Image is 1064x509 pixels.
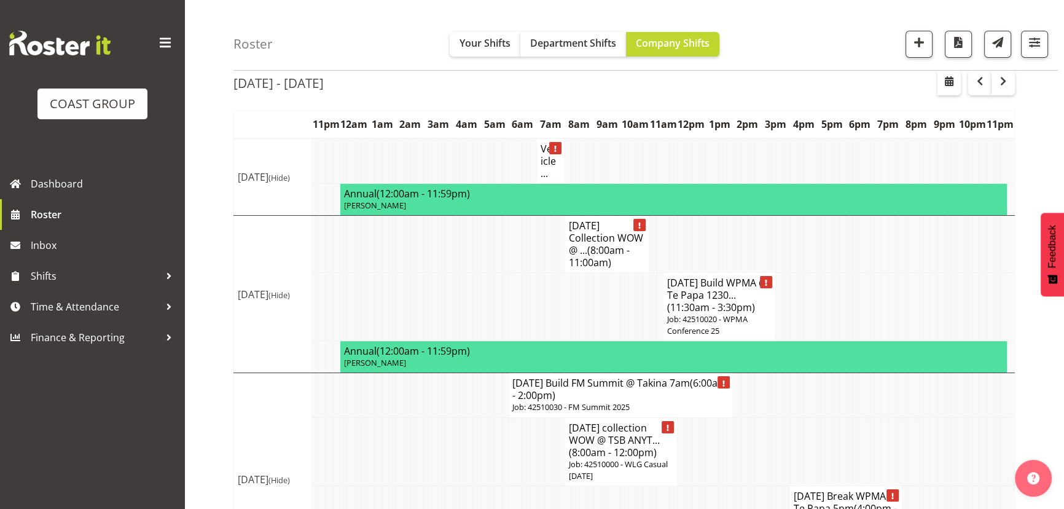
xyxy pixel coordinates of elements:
button: Your Shifts [450,32,520,57]
th: 7am [537,110,565,138]
th: 9pm [930,110,958,138]
button: Department Shifts [520,32,626,57]
span: Inbox [31,236,178,254]
h4: Annual [344,187,1004,200]
th: 10am [621,110,649,138]
td: [DATE] [234,215,312,373]
h4: [DATE] collection WOW @ TSB ANYT... [569,422,673,459]
th: 11am [649,110,678,138]
th: 2pm [733,110,762,138]
span: (11:30am - 3:30pm) [667,301,755,314]
span: [PERSON_NAME] [344,357,406,368]
h4: [DATE] Build FM Summit @ Takina 7am [512,377,729,401]
button: Select a specific date within the roster. [937,71,961,95]
img: Rosterit website logo [9,31,111,55]
button: Download a PDF of the roster according to the set date range. [945,31,972,58]
th: 4am [452,110,480,138]
p: Job: 42510000 - WLG Casual [DATE] [569,459,673,482]
h4: Annual [344,345,1004,357]
button: Add a new shift [906,31,933,58]
span: Roster [31,205,178,224]
button: Feedback - Show survey [1041,213,1064,296]
span: (Hide) [268,290,290,301]
th: 11pm [987,110,1015,138]
th: 10pm [958,110,987,138]
span: (Hide) [268,475,290,486]
span: (12:00am - 11:59pm) [377,344,470,358]
span: Company Shifts [636,36,710,50]
th: 4pm [789,110,818,138]
span: (12:00am - 11:59pm) [377,187,470,200]
th: 6am [509,110,537,138]
th: 12am [340,110,368,138]
th: 5pm [818,110,846,138]
p: Job: 42510030 - FM Summit 2025 [512,401,729,413]
th: 6pm [846,110,874,138]
span: (8:00am - 12:00pm) [569,446,657,459]
th: 1am [368,110,396,138]
th: 7pm [874,110,902,138]
button: Company Shifts [626,32,719,57]
span: (Hide) [268,172,290,183]
h4: Vehicle ... [541,143,561,180]
th: 12pm [677,110,705,138]
th: 9am [593,110,621,138]
button: Filter Shifts [1021,31,1048,58]
td: [DATE] [234,138,312,216]
th: 2am [396,110,424,138]
th: 1pm [705,110,733,138]
div: COAST GROUP [50,95,135,113]
h4: Roster [233,37,273,51]
span: [PERSON_NAME] [344,200,406,211]
h2: [DATE] - [DATE] [233,75,324,91]
span: Your Shifts [460,36,510,50]
span: Shifts [31,267,160,285]
th: 3am [424,110,453,138]
img: help-xxl-2.png [1027,472,1039,484]
span: Dashboard [31,175,178,193]
th: 8am [565,110,593,138]
span: (8:00am - 11:00am) [569,243,630,269]
span: (6:00am - 2:00pm) [512,376,727,402]
span: Department Shifts [530,36,616,50]
p: Job: 42510020 - WPMA Conference 25 [667,314,772,337]
span: Finance & Reporting [31,328,160,347]
th: 11pm [312,110,340,138]
th: 5am [480,110,509,138]
button: Send a list of all shifts for the selected filtered period to all rostered employees. [984,31,1011,58]
th: 8pm [902,110,930,138]
h4: [DATE] Build WPMA @ Te Papa 1230... [667,277,772,314]
h4: [DATE] Collection WOW @ ... [569,219,645,269]
span: Feedback [1047,225,1058,268]
th: 3pm [762,110,790,138]
span: Time & Attendance [31,298,160,316]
